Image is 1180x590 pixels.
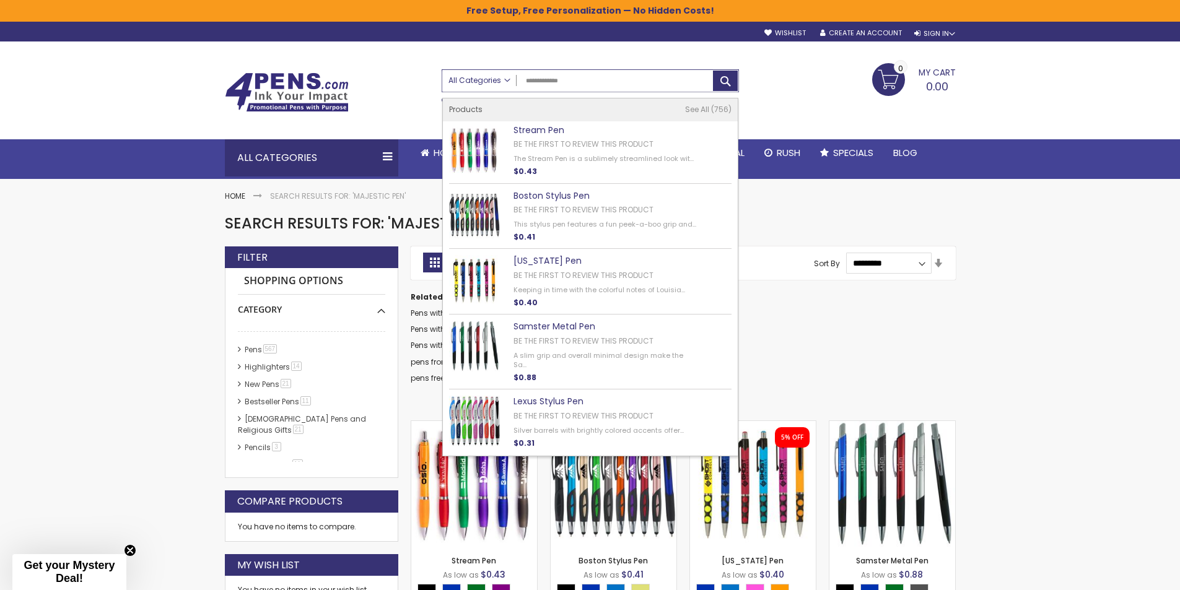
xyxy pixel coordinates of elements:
[242,362,306,372] a: Highlighters14
[861,570,897,580] span: As low as
[272,442,281,451] span: 3
[820,28,902,38] a: Create an Account
[411,308,459,318] a: Pens with A Li
[514,189,590,202] a: Boston Stylus Pen
[24,559,115,584] span: Get your Mystery Deal!
[225,513,398,542] div: You have no items to compare.
[238,414,366,435] a: [DEMOGRAPHIC_DATA] Pens and Religious Gifts21
[583,570,619,580] span: As low as
[690,421,816,547] img: Louisiana Pen
[434,146,459,159] span: Home
[411,357,593,367] a: pens from classi reunion ideas in colors green w
[225,139,398,176] div: All Categories
[621,568,644,581] span: $0.41
[237,495,343,508] strong: Compare Products
[225,191,245,201] a: Home
[242,459,307,470] a: hp-featured11
[856,555,929,566] a: Samster Metal Pen
[1078,557,1180,590] iframe: Google Customer Reviews
[514,204,653,215] a: Be the first to review this product
[411,420,537,431] a: Stream Pen
[711,104,732,115] span: 756
[449,190,500,241] img: Boston Stylus Pen
[481,568,505,581] span: $0.43
[238,295,385,316] div: Category
[781,433,803,442] div: 5% OFF
[514,336,653,346] a: Be the first to review this product
[722,570,758,580] span: As low as
[833,146,873,159] span: Specials
[829,421,955,547] img: Samster Metal Pen
[411,421,537,547] img: Stream Pen
[514,426,697,435] div: Silver barrels with brightly colored accents offer...
[514,124,564,136] a: Stream Pen
[810,139,883,167] a: Specials
[124,544,136,557] button: Close teaser
[926,79,948,94] span: 0.00
[237,251,268,264] strong: Filter
[914,29,955,38] div: Sign In
[551,421,676,547] img: Boston Stylus Pen
[514,372,536,383] span: $0.88
[449,396,500,446] img: Lexus Stylus Pen
[12,554,126,590] div: Get your Mystery Deal!Close teaser
[829,420,955,431] a: Samster Metal Pen
[514,285,697,295] div: Keeping in time with the colorful notes of Louisia...
[291,362,302,371] span: 14
[411,292,956,302] dt: Related search terms
[263,344,278,354] span: 567
[777,146,800,159] span: Rush
[514,154,697,163] div: The Stream Pen is a sublimely streamlined look wit...
[442,70,517,90] a: All Categories
[685,104,709,115] span: See All
[635,92,739,117] div: Free shipping on pen orders over $199
[514,254,582,267] a: [US_STATE] Pen
[883,139,927,167] a: Blog
[281,379,291,388] span: 21
[411,139,469,167] a: Home
[411,373,594,383] a: pens free classic reunion ideas in colors green w
[449,255,500,306] img: Louisiana Pen
[690,420,816,431] a: Louisiana Pen
[423,253,447,272] strong: Grid
[814,258,840,268] label: Sort By
[514,139,653,149] a: Be the first to review this product
[579,555,648,566] a: Boston Stylus Pen
[443,570,479,580] span: As low as
[754,139,810,167] a: Rush
[225,72,349,112] img: 4Pens Custom Pens and Promotional Products
[242,344,282,355] a: Pens567
[514,351,697,370] div: A slim grip and overall minimal design make the Sa...
[449,104,483,115] span: Products
[300,396,311,406] span: 11
[449,321,500,371] img: Samster Metal Pen
[872,63,956,94] a: 0.00 0
[514,395,583,407] a: Lexus Stylus Pen
[238,268,385,295] strong: Shopping Options
[514,232,535,242] span: $0.41
[893,146,917,159] span: Blog
[722,555,784,566] a: [US_STATE] Pen
[411,324,466,334] a: Pens with A Lifh
[237,558,300,572] strong: My Wish List
[685,105,732,115] a: See All 756
[242,379,295,389] a: New Pens21
[448,76,510,85] span: All Categories
[292,459,303,469] span: 11
[449,124,500,175] img: Stream Pen
[514,320,595,332] a: Samster Metal Pen
[898,63,903,74] span: 0
[514,270,653,280] a: Be the first to review this product
[759,568,784,581] span: $0.40
[270,191,406,201] strong: Search results for: 'Majestic Pen'
[764,28,806,38] a: Wishlist
[411,340,465,350] a: Pens with A Lig
[514,297,538,308] span: $0.40
[514,410,653,421] a: Be the first to review this product
[225,213,500,233] span: Search results for: 'Majestic Pen'
[899,568,923,581] span: $0.88
[242,396,315,407] a: Bestseller Pens11
[514,220,697,229] div: This stylus pen features a fun peek-a-boo grip and...
[242,442,286,453] a: Pencils3
[452,555,496,566] a: Stream Pen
